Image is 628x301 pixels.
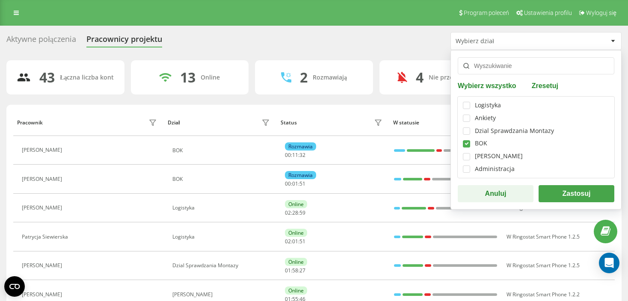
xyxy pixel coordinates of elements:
[172,148,272,153] div: BOK
[285,286,307,295] div: Online
[475,165,515,173] div: Administracja
[524,9,572,16] span: Ustawienia profilu
[464,9,509,16] span: Program poleceń
[475,115,496,122] div: Ankiety
[292,267,298,274] span: 58
[17,120,43,126] div: Pracownik
[285,229,307,237] div: Online
[313,74,347,81] div: Rozmawiają
[285,258,307,266] div: Online
[22,234,70,240] div: Patrycja Siewierska
[416,69,424,86] div: 4
[285,181,305,187] div: : :
[172,234,272,240] div: Logistyka
[22,292,64,298] div: [PERSON_NAME]
[39,69,55,86] div: 43
[299,151,305,159] span: 32
[4,276,25,297] button: Open CMP widget
[285,210,305,216] div: : :
[281,120,297,126] div: Status
[285,200,307,208] div: Online
[22,263,64,269] div: [PERSON_NAME]
[475,140,487,147] div: BOK
[299,238,305,245] span: 51
[172,263,272,269] div: Dzial Sprawdzania Montazy
[285,171,316,179] div: Rozmawia
[285,180,291,187] span: 00
[60,74,114,81] div: Łączna liczba kont
[292,238,298,245] span: 01
[285,267,291,274] span: 01
[180,69,196,86] div: 13
[6,35,76,48] div: Aktywne połączenia
[429,74,479,81] div: Nie przeszkadzać
[529,81,561,89] button: Zresetuj
[86,35,162,48] div: Pracownicy projektu
[285,142,316,150] div: Rozmawia
[22,176,64,182] div: [PERSON_NAME]
[285,152,305,158] div: : :
[458,185,533,202] button: Anuluj
[172,205,272,211] div: Logistyka
[22,147,64,153] div: [PERSON_NAME]
[285,238,291,245] span: 02
[22,205,64,211] div: [PERSON_NAME]
[168,120,180,126] div: Dział
[201,74,220,81] div: Online
[285,151,291,159] span: 00
[285,209,291,216] span: 02
[458,81,519,89] button: Wybierz wszystko
[458,57,614,74] input: Wyszukiwanie
[456,38,558,45] div: Wybierz dział
[285,239,305,245] div: : :
[475,153,523,160] div: [PERSON_NAME]
[393,120,498,126] div: W statusie
[539,185,614,202] button: Zastosuj
[507,262,580,269] span: W Ringostat Smart Phone 1.2.5
[172,176,272,182] div: BOK
[507,233,580,240] span: W Ringostat Smart Phone 1.2.5
[285,268,305,274] div: : :
[300,69,308,86] div: 2
[507,291,580,298] span: W Ringostat Smart Phone 1.2.2
[599,253,619,273] div: Open Intercom Messenger
[586,9,616,16] span: Wyloguj się
[292,180,298,187] span: 01
[292,151,298,159] span: 11
[299,209,305,216] span: 59
[299,267,305,274] span: 27
[475,127,554,135] div: Dzial Sprawdzania Montazy
[172,292,272,298] div: [PERSON_NAME]
[292,209,298,216] span: 28
[299,180,305,187] span: 51
[475,102,501,109] div: Logistyka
